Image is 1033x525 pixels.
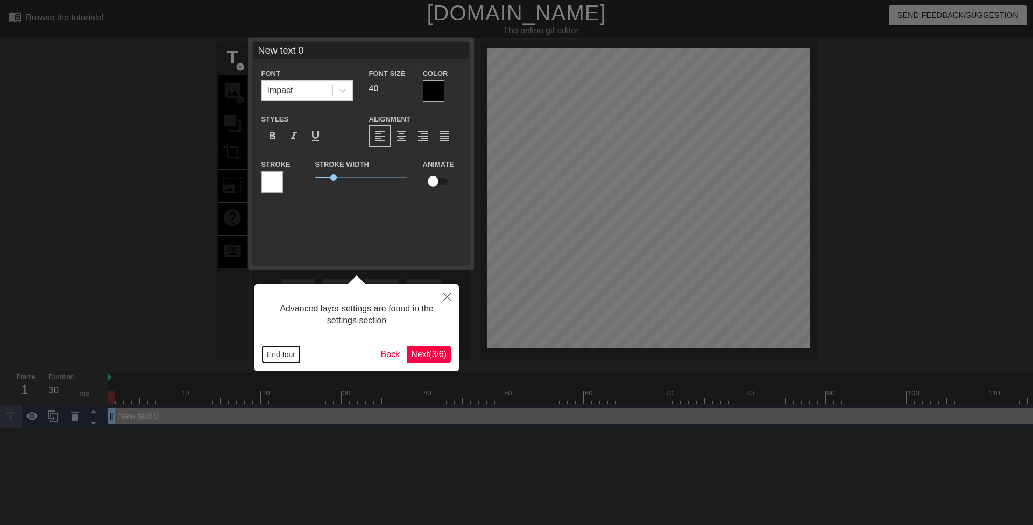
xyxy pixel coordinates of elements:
button: Next [407,346,451,363]
button: Back [377,346,405,363]
button: Close [435,284,459,309]
div: Advanced layer settings are found in the settings section [263,292,451,338]
button: End tour [263,346,300,363]
span: Next ( 3 / 6 ) [411,350,447,359]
